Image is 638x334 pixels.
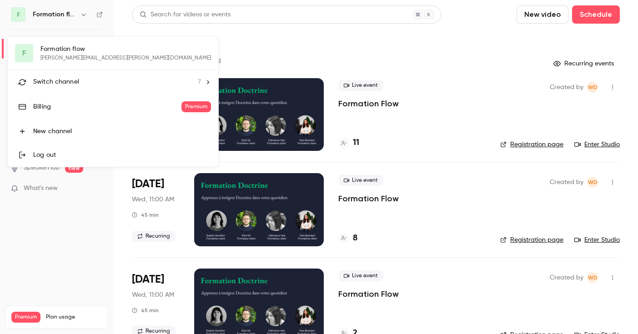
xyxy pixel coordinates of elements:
[33,102,181,111] div: Billing
[181,101,211,112] span: Premium
[33,77,79,87] span: Switch channel
[33,127,211,136] div: New channel
[198,77,201,87] span: 7
[33,150,211,160] div: Log out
